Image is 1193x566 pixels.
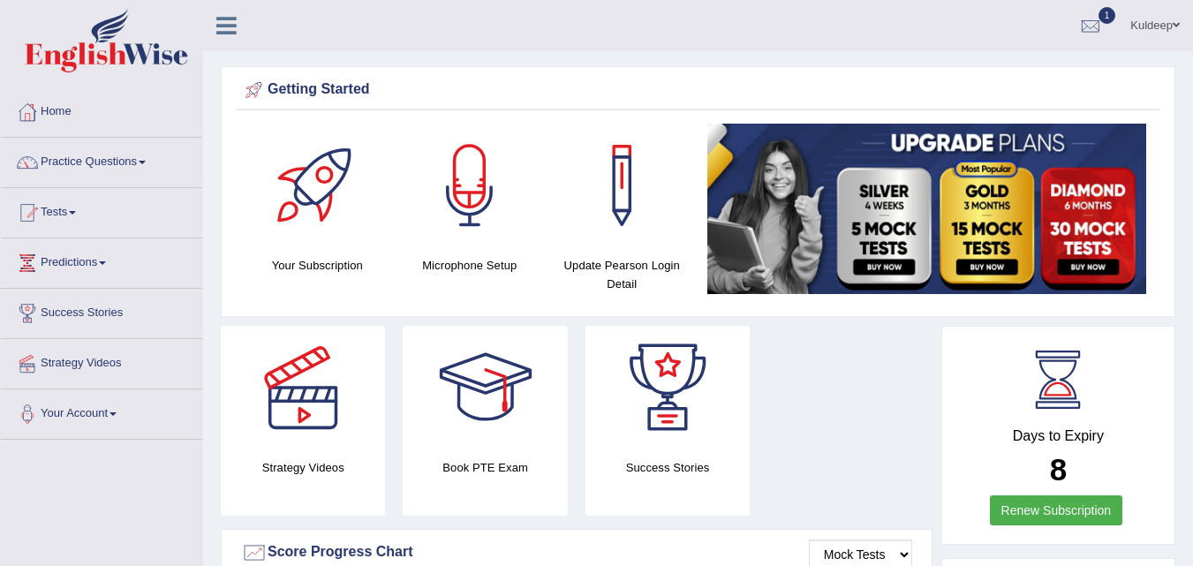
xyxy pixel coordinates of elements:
a: Your Account [1,389,202,434]
a: Practice Questions [1,138,202,182]
b: 8 [1050,452,1067,487]
a: Home [1,87,202,132]
h4: Success Stories [585,458,750,477]
a: Predictions [1,238,202,283]
h4: Your Subscription [250,256,385,275]
h4: Microphone Setup [403,256,538,275]
img: small5.jpg [707,124,1147,294]
a: Success Stories [1,289,202,333]
span: 1 [1099,7,1116,24]
h4: Update Pearson Login Detail [555,256,690,293]
h4: Book PTE Exam [403,458,567,477]
a: Strategy Videos [1,339,202,383]
a: Tests [1,188,202,232]
h4: Strategy Videos [221,458,385,477]
div: Score Progress Chart [241,540,912,566]
a: Renew Subscription [990,495,1123,525]
div: Getting Started [241,77,1155,103]
h4: Days to Expiry [962,428,1155,444]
